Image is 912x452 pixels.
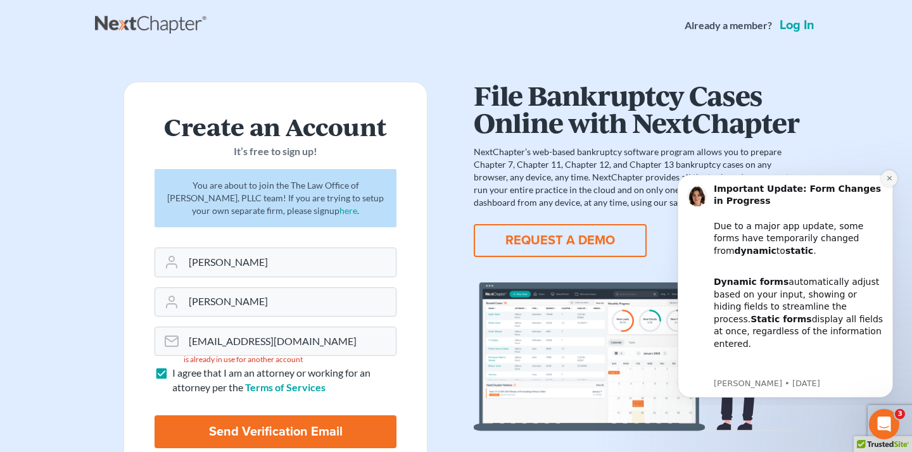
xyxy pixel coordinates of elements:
[155,169,396,227] div: You are about to join the The Law Office of [PERSON_NAME], PLLC team! If you are trying to setup ...
[155,144,396,159] p: It’s free to sign up!
[474,247,799,431] img: dashboard-867a026336fddd4d87f0941869007d5e2a59e2bc3a7d80a2916e9f42c0117099.svg
[184,288,396,316] input: Last Name
[474,224,647,257] button: REQUEST A DEMO
[685,18,772,33] strong: Already a member?
[474,146,799,209] p: NextChapter’s web-based bankruptcy software program allows you to prepare Chapter 7, Chapter 11, ...
[184,354,396,365] span: is already in use for another account
[155,415,396,448] input: Send Verification Email
[777,19,817,32] a: Log in
[222,7,239,23] button: Dismiss notification
[155,113,396,139] h2: Create an Account
[184,327,396,355] input: Email Address
[55,215,225,226] p: Message from Emma, sent 1d ago
[339,205,357,216] a: here
[245,381,326,393] a: Terms of Services
[659,163,912,405] iframe: Intercom notifications message
[869,409,899,439] iframe: Intercom live chat
[184,248,396,276] input: First Name
[474,82,799,135] h1: File Bankruptcy Cases Online with NextChapter
[55,194,225,293] div: Our team is actively working to re-integrate dynamic functionality and expects to have it restore...
[895,409,905,419] span: 3
[172,367,370,393] span: I agree that I am an attorney or working for an attorney per the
